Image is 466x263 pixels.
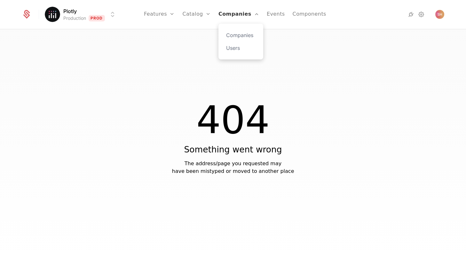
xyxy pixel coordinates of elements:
[184,143,282,156] div: Something went wrong
[89,15,105,21] span: Prod
[226,31,256,39] a: Companies
[435,10,444,19] img: S H
[407,11,415,18] a: Integrations
[196,101,270,139] div: 404
[63,7,77,15] span: Plotly
[226,44,256,52] a: Users
[47,7,116,21] button: Select environment
[45,7,60,22] img: Plotly
[172,160,294,175] div: The address/page you requested may have been mistyped or moved to another place
[435,10,444,19] button: Open user button
[417,11,425,18] a: Settings
[63,15,86,21] div: Production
